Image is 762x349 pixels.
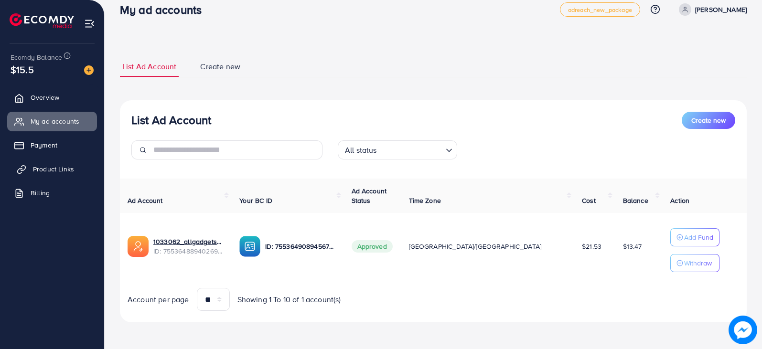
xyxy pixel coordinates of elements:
span: Create new [691,116,726,125]
span: Ad Account [128,196,163,205]
a: Billing [7,183,97,202]
a: [PERSON_NAME] [675,3,747,16]
img: ic-ads-acc.e4c84228.svg [128,236,149,257]
span: $15.5 [11,63,34,76]
img: image [84,65,94,75]
span: Billing [31,188,50,198]
a: Payment [7,136,97,155]
span: Your BC ID [239,196,272,205]
button: Create new [682,112,735,129]
div: <span class='underline'>1033062_allgadgets_1758721188396</span></br>7553648894026989575 [153,237,224,256]
span: adreach_new_package [568,7,632,13]
p: Withdraw [684,257,712,269]
span: ID: 7553648894026989575 [153,246,224,256]
h3: My ad accounts [120,3,209,17]
button: Withdraw [670,254,719,272]
img: logo [10,13,74,28]
span: Payment [31,140,57,150]
a: My ad accounts [7,112,97,131]
span: Overview [31,93,59,102]
button: Add Fund [670,228,719,246]
span: Balance [623,196,648,205]
span: Account per page [128,294,189,305]
img: image [729,316,757,344]
span: Product Links [33,164,74,174]
span: [GEOGRAPHIC_DATA]/[GEOGRAPHIC_DATA] [409,242,542,251]
span: Approved [352,240,393,253]
p: [PERSON_NAME] [695,4,747,15]
span: $13.47 [623,242,642,251]
div: Search for option [338,140,457,159]
span: Action [670,196,689,205]
img: menu [84,18,95,29]
span: All status [343,143,379,157]
a: 1033062_allgadgets_1758721188396 [153,237,224,246]
p: ID: 7553649089456701448 [265,241,336,252]
span: Showing 1 To 10 of 1 account(s) [237,294,341,305]
span: Cost [582,196,596,205]
span: My ad accounts [31,116,79,126]
span: Time Zone [409,196,441,205]
p: Add Fund [684,232,713,243]
span: Create new [200,61,240,72]
img: ic-ba-acc.ded83a64.svg [239,236,260,257]
input: Search for option [380,141,442,157]
span: List Ad Account [122,61,176,72]
a: Product Links [7,159,97,179]
h3: List Ad Account [131,113,211,127]
a: Overview [7,88,97,107]
span: $21.53 [582,242,601,251]
a: adreach_new_package [560,2,640,17]
span: Ecomdy Balance [11,53,62,62]
span: Ad Account Status [352,186,387,205]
